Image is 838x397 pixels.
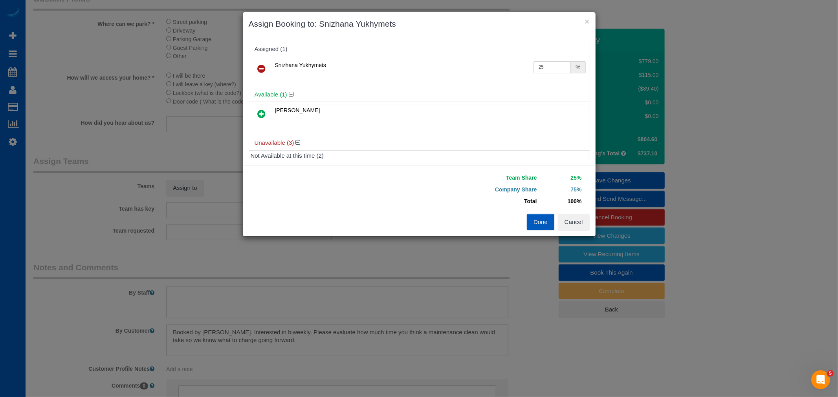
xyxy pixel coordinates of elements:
td: Company Share [425,184,539,195]
h4: Unavailable (3) [255,140,584,146]
h4: Not Available at this time (2) [251,153,588,159]
td: Team Share [425,172,539,184]
span: Snizhana Yukhymets [275,62,326,68]
iframe: Intercom live chat [811,370,830,389]
button: Done [527,214,554,230]
td: Total [425,195,539,207]
td: 75% [539,184,584,195]
td: 25% [539,172,584,184]
button: × [585,17,589,25]
div: % [571,61,585,73]
h3: Assign Booking to: Snizhana Yukhymets [249,18,590,30]
button: Cancel [558,214,590,230]
div: Assigned (1) [255,46,584,53]
span: [PERSON_NAME] [275,107,320,113]
h4: Available (1) [255,91,584,98]
span: 5 [827,370,834,377]
td: 100% [539,195,584,207]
